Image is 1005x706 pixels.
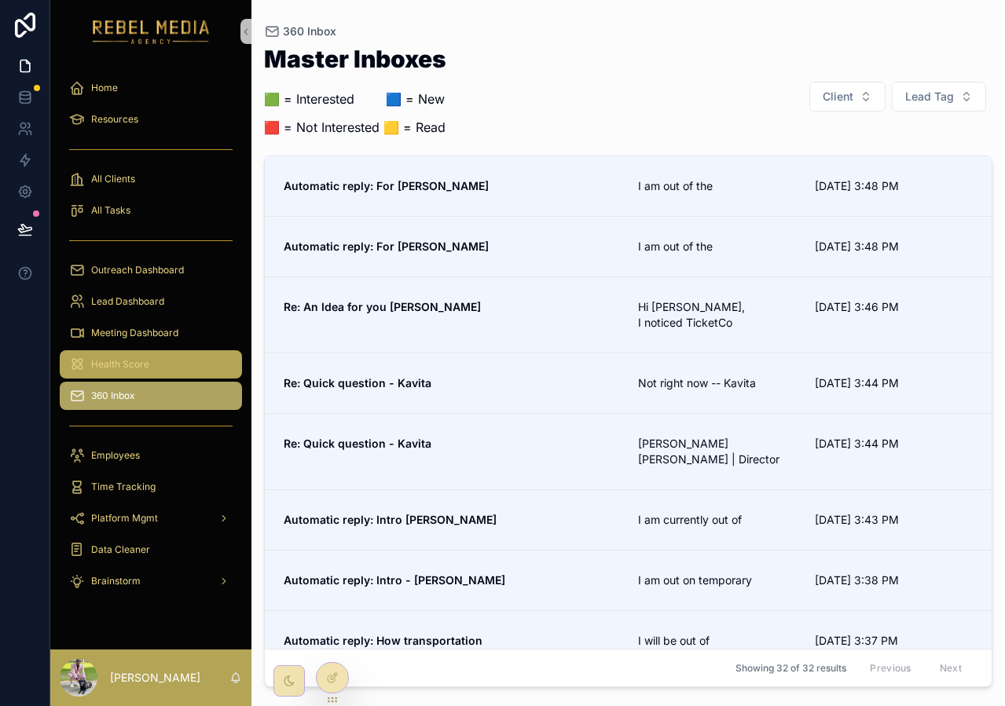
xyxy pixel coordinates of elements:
strong: Automatic reply: How transportation companies leaders cut through IT noise [284,634,501,663]
span: Meeting Dashboard [91,327,178,339]
span: I will be out of [638,633,796,649]
strong: Automatic reply: Intro [PERSON_NAME] [284,513,497,526]
span: Health Score [91,358,149,371]
p: 🟥 = Not Interested 🟨 = Read [264,118,446,137]
span: Brainstorm [91,575,141,587]
a: Data Cleaner [60,536,242,564]
p: 🟩 = Interested ‎ ‎ ‎ ‎ ‎ ‎‎ ‎ 🟦 = New [264,90,446,108]
strong: Automatic reply: For [PERSON_NAME] [284,179,489,192]
span: Resources [91,113,138,126]
span: I am out of the [638,239,796,254]
strong: Re: Quick question - Kavita [284,437,431,450]
span: [DATE] 3:38 PM [815,572,973,588]
a: All Tasks [60,196,242,225]
span: [DATE] 3:44 PM [815,436,973,452]
button: Select Button [892,82,986,112]
span: Data Cleaner [91,543,150,556]
a: Automatic reply: For [PERSON_NAME]I am out of the[DATE] 3:48 PM [265,216,992,276]
span: [DATE] 3:44 PM [815,375,973,391]
a: Automatic reply: How transportation companies leaders cut through IT noiseI will be out of[DATE] ... [265,610,992,686]
button: Select Button [809,82,886,112]
span: 360 Inbox [91,390,135,402]
img: App logo [93,19,210,44]
span: Employees [91,449,140,462]
a: Automatic reply: Intro - [PERSON_NAME]I am out on temporary[DATE] 3:38 PM [265,550,992,610]
span: Home [91,82,118,94]
span: [PERSON_NAME] [PERSON_NAME] | Director [638,436,796,467]
a: Brainstorm [60,567,242,595]
span: [DATE] 3:37 PM [815,633,973,649]
a: 360 Inbox [264,24,336,39]
strong: Automatic reply: Intro - [PERSON_NAME] [284,573,505,587]
span: All Tasks [91,204,130,217]
span: [DATE] 3:48 PM [815,239,973,254]
a: Lead Dashboard [60,287,242,316]
span: Outreach Dashboard [91,264,184,276]
a: Platform Mgmt [60,504,242,532]
span: I am out on temporary [638,572,796,588]
a: All Clients [60,165,242,193]
p: [PERSON_NAME] [110,670,200,686]
div: scrollable content [50,63,251,616]
span: [DATE] 3:48 PM [815,178,973,194]
span: Time Tracking [91,481,156,493]
a: Re: Quick question - KavitaNot right now -- Kavita[DATE] 3:44 PM [265,353,992,413]
a: Home [60,74,242,102]
strong: Re: Quick question - Kavita [284,376,431,390]
a: Automatic reply: For [PERSON_NAME]I am out of the[DATE] 3:48 PM [265,156,992,216]
a: Re: Quick question - Kavita[PERSON_NAME] [PERSON_NAME] | Director[DATE] 3:44 PM [265,413,992,489]
span: Lead Tag [905,89,954,104]
a: 360 Inbox [60,382,242,410]
span: Platform Mgmt [91,512,158,525]
a: Meeting Dashboard [60,319,242,347]
span: Showing 32 of 32 results [735,662,846,675]
a: Automatic reply: Intro [PERSON_NAME]I am currently out of[DATE] 3:43 PM [265,489,992,550]
span: Not right now -- Kavita [638,375,796,391]
span: Lead Dashboard [91,295,164,308]
a: Employees [60,441,242,470]
strong: Re: An Idea for you [PERSON_NAME] [284,300,481,313]
a: Re: An Idea for you [PERSON_NAME]Hi [PERSON_NAME], I noticed TicketCo[DATE] 3:46 PM [265,276,992,353]
span: I am currently out of [638,512,796,528]
span: I am out of the [638,178,796,194]
span: [DATE] 3:43 PM [815,512,973,528]
a: Time Tracking [60,473,242,501]
span: 360 Inbox [283,24,336,39]
strong: Automatic reply: For [PERSON_NAME] [284,240,489,253]
span: [DATE] 3:46 PM [815,299,973,315]
span: Client [823,89,853,104]
a: Outreach Dashboard [60,256,242,284]
a: Resources [60,105,242,134]
a: Health Score [60,350,242,379]
span: Hi [PERSON_NAME], I noticed TicketCo [638,299,796,331]
span: All Clients [91,173,135,185]
h1: Master Inboxes [264,47,446,71]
